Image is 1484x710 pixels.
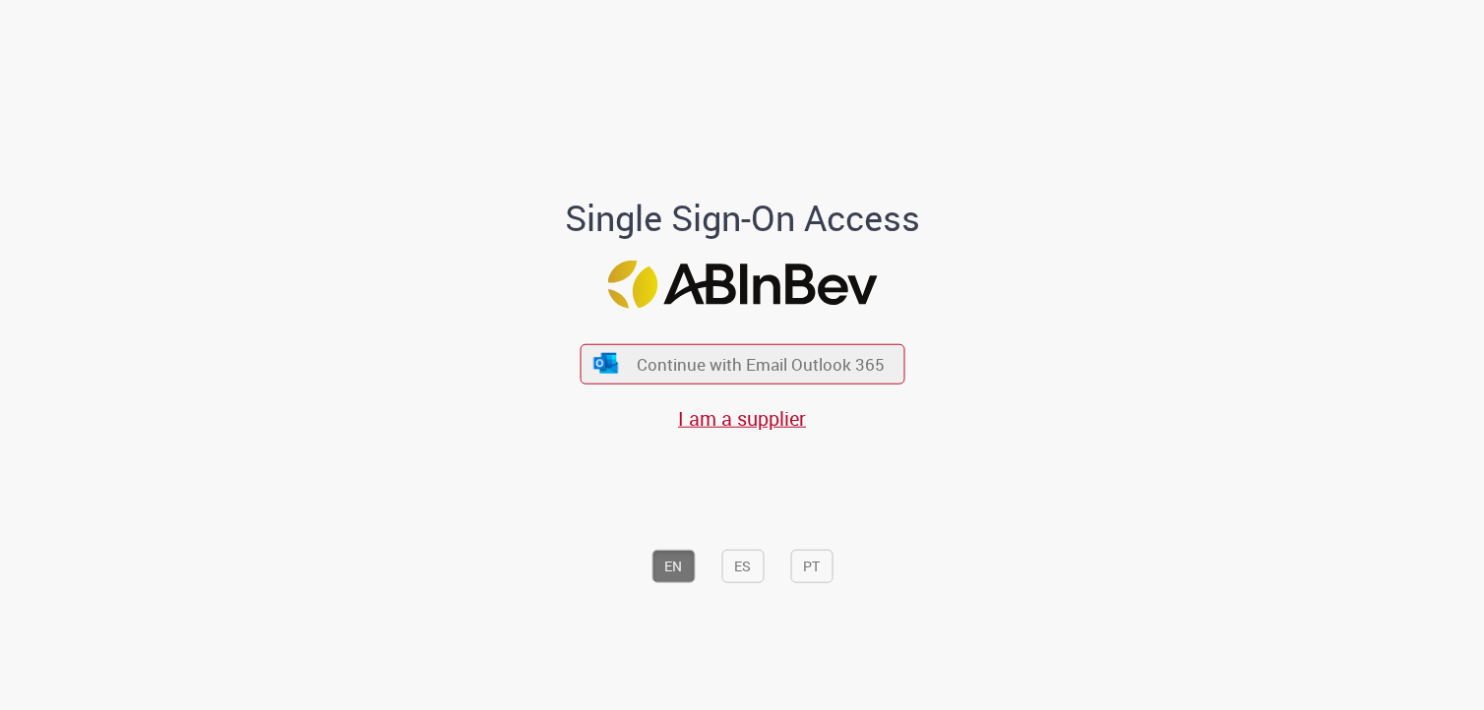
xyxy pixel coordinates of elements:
img: ícone Azure/Microsoft 360 [592,353,620,374]
a: I am a supplier [678,405,806,432]
span: Continue with Email Outlook 365 [637,353,885,376]
img: Logo ABInBev [607,261,877,309]
button: ES [721,550,764,583]
button: PT [790,550,833,583]
button: EN [651,550,695,583]
button: ícone Azure/Microsoft 360 Continue with Email Outlook 365 [580,343,904,384]
h1: Single Sign-On Access [469,198,1016,237]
